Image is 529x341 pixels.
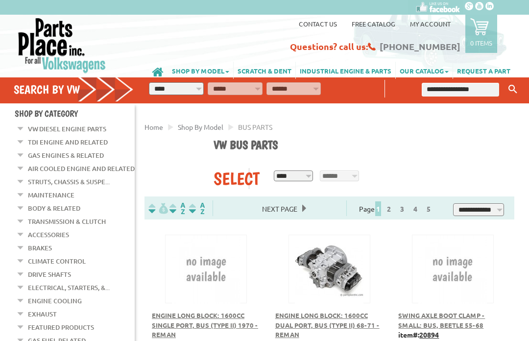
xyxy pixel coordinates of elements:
a: 2 [385,204,393,213]
a: Shop By Model [178,122,223,131]
a: Gas Engines & Related [28,149,104,162]
a: My Account [410,20,451,28]
div: Select [214,168,249,189]
a: Engine Cooling [28,294,82,307]
h1: VW Bus parts [214,138,507,153]
a: Exhaust [28,308,57,320]
b: item#: [398,330,439,339]
a: TDI Engine and Related [28,136,108,148]
a: SCRATCH & DENT [234,62,295,79]
div: Page [346,200,447,216]
a: Brakes [28,242,52,254]
a: Free Catalog [352,20,395,28]
span: 1 [375,201,381,216]
a: 4 [411,204,420,213]
a: 0 items [465,15,497,53]
a: Struts, Chassis & Suspe... [28,175,110,188]
a: Air Cooled Engine and Related [28,162,135,175]
a: Home [144,122,163,131]
span: Next Page [257,201,302,216]
a: Body & Related [28,202,80,215]
a: Engine Long Block: 1600cc Single Port, Bus (Type II) 1970 - Reman [152,311,258,339]
a: SHOP BY MODEL [168,62,233,79]
span: BUS PARTS [238,122,272,131]
a: Contact us [299,20,337,28]
a: Featured Products [28,321,94,334]
a: 5 [424,204,433,213]
a: Transmission & Clutch [28,215,106,228]
a: Engine Long Block: 1600cc Dual Port, Bus (Type II) 68-71 - Reman [275,311,380,339]
a: Electrical, Starters, &... [28,281,110,294]
a: Climate Control [28,255,86,268]
a: VW Diesel Engine Parts [28,122,106,135]
p: 0 items [470,39,492,47]
h4: Search by VW [14,82,134,97]
a: 3 [398,204,407,213]
a: Maintenance [28,189,74,201]
img: Parts Place Inc! [17,17,107,73]
a: INDUSTRIAL ENGINE & PARTS [296,62,395,79]
u: 20894 [419,330,439,339]
a: Next Page [257,204,302,213]
a: REQUEST A PART [453,62,514,79]
a: OUR CATALOG [396,62,453,79]
button: Keyword Search [505,81,520,97]
h4: Shop By Category [15,108,135,119]
img: Sort by Sales Rank [187,203,207,214]
a: Swing Axle Boot Clamp - Small: Bus, Beetle 55-68 [398,311,485,329]
img: Sort by Headline [168,203,187,214]
a: Accessories [28,228,69,241]
a: Drive Shafts [28,268,71,281]
img: filterpricelow.svg [148,203,168,214]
